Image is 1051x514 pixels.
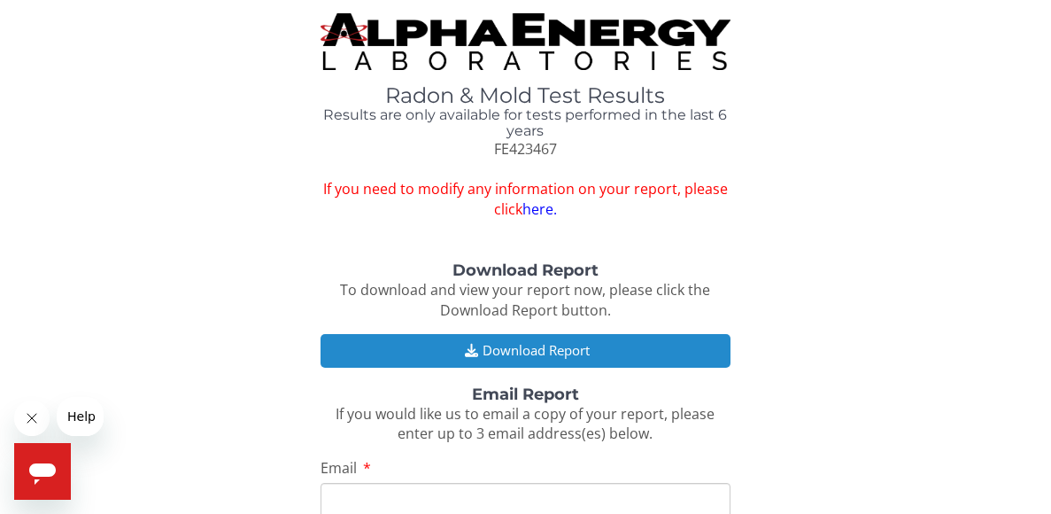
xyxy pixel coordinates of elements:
[14,401,50,436] iframe: Close message
[494,139,557,159] span: FE423467
[321,107,730,138] h4: Results are only available for tests performed in the last 6 years
[472,385,579,404] strong: Email Report
[321,334,730,367] button: Download Report
[340,280,710,320] span: To download and view your report now, please click the Download Report button.
[522,199,557,219] a: here.
[321,458,357,478] span: Email
[14,443,71,500] iframe: Button to launch messaging window
[321,179,730,220] span: If you need to modify any information on your report, please click
[452,261,599,280] strong: Download Report
[57,397,104,436] iframe: Message from company
[336,404,715,444] span: If you would like us to email a copy of your report, please enter up to 3 email address(es) below.
[321,84,730,107] h1: Radon & Mold Test Results
[321,13,730,70] img: TightCrop.jpg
